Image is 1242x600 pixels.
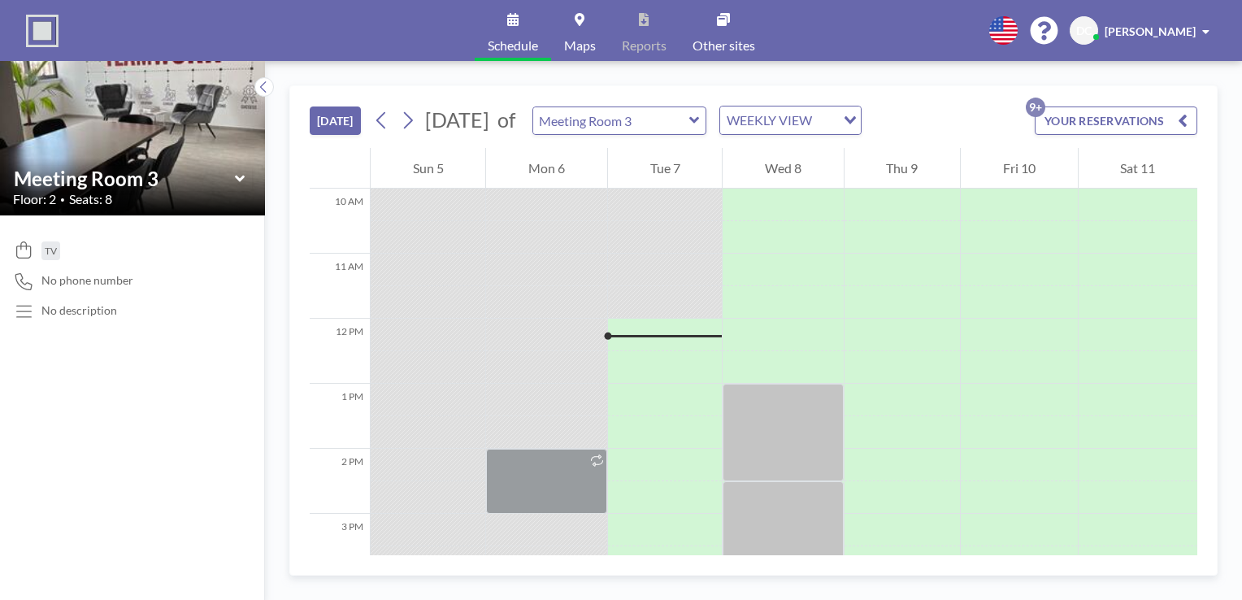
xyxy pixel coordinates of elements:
span: WEEKLY VIEW [723,110,815,131]
img: organization-logo [26,15,59,47]
span: of [497,107,515,133]
span: [PERSON_NAME] [1105,24,1196,38]
div: 12 PM [310,319,370,384]
span: Floor: 2 [13,191,56,207]
span: Maps [564,39,596,52]
span: Seats: 8 [69,191,112,207]
div: 3 PM [310,514,370,579]
div: 1 PM [310,384,370,449]
button: [DATE] [310,107,361,135]
div: 2 PM [310,449,370,514]
div: 10 AM [310,189,370,254]
span: Reports [622,39,667,52]
span: No phone number [41,273,133,288]
span: Schedule [488,39,538,52]
div: Tue 7 [608,148,722,189]
div: Fri 10 [961,148,1077,189]
p: 9+ [1026,98,1045,117]
span: TV [45,245,57,257]
span: Other sites [693,39,755,52]
button: YOUR RESERVATIONS9+ [1035,107,1197,135]
div: 11 AM [310,254,370,319]
div: Wed 8 [723,148,843,189]
input: Search for option [817,110,834,131]
div: Sat 11 [1079,148,1197,189]
div: Mon 6 [486,148,606,189]
div: Search for option [720,107,861,134]
div: Sun 5 [371,148,485,189]
span: DC [1076,24,1092,38]
div: No description [41,303,117,318]
span: [DATE] [425,107,489,132]
div: Thu 9 [845,148,960,189]
input: Meeting Room 3 [14,167,235,190]
input: Meeting Room 3 [533,107,689,134]
span: • [60,194,65,205]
